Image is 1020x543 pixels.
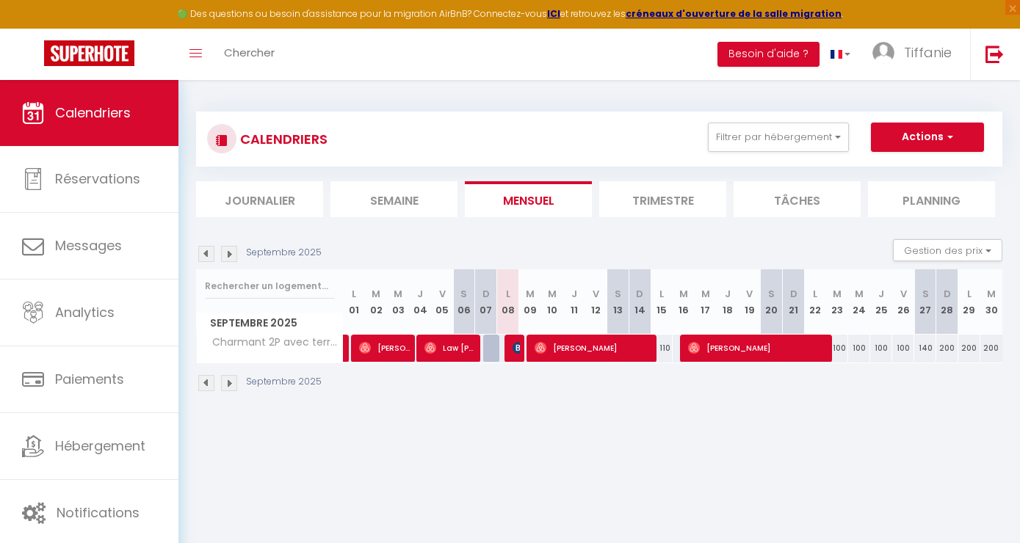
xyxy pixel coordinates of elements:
[790,287,797,301] abbr: D
[679,287,688,301] abbr: M
[761,269,783,335] th: 20
[958,269,980,335] th: 29
[417,287,423,301] abbr: J
[196,181,323,217] li: Journalier
[55,437,145,455] span: Hébergement
[725,287,731,301] abbr: J
[870,269,892,335] th: 25
[904,43,952,62] span: Tiffanie
[892,269,914,335] th: 26
[768,287,775,301] abbr: S
[344,269,366,335] th: 01
[44,40,134,66] img: Super Booking
[673,269,695,335] th: 16
[224,45,275,60] span: Chercher
[460,287,467,301] abbr: S
[535,334,652,362] span: [PERSON_NAME]
[352,287,356,301] abbr: L
[629,269,651,335] th: 14
[922,287,929,301] abbr: S
[717,42,820,67] button: Besoin d'aide ?
[813,287,817,301] abbr: L
[870,335,892,362] div: 100
[199,335,346,351] span: Charmant 2P avec terrasse
[475,269,497,335] th: 07
[833,287,842,301] abbr: M
[783,269,805,335] th: 21
[659,287,664,301] abbr: L
[944,287,951,301] abbr: D
[424,334,476,362] span: Law [PERSON_NAME]
[958,335,980,362] div: 200
[855,287,864,301] abbr: M
[548,287,557,301] abbr: M
[861,29,970,80] a: ... Tiffanie
[936,335,958,362] div: 200
[497,269,519,335] th: 08
[734,181,861,217] li: Tâches
[57,503,140,522] span: Notifications
[826,335,848,362] div: 100
[872,42,894,64] img: ...
[513,334,520,362] span: [PERSON_NAME]
[246,375,322,389] p: Septembre 2025
[914,269,936,335] th: 27
[453,269,475,335] th: 06
[936,269,958,335] th: 28
[55,103,131,122] span: Calendriers
[431,269,453,335] th: 05
[55,236,122,255] span: Messages
[563,269,585,335] th: 11
[359,334,410,362] span: [PERSON_NAME]
[599,181,726,217] li: Trimestre
[213,29,286,80] a: Chercher
[246,246,322,260] p: Septembre 2025
[626,7,842,20] a: créneaux d'ouverture de la salle migration
[987,287,996,301] abbr: M
[482,287,490,301] abbr: D
[205,273,335,299] input: Rechercher un logement...
[892,335,914,362] div: 100
[848,269,870,335] th: 24
[55,170,140,188] span: Réservations
[893,239,1002,261] button: Gestion des prix
[900,287,907,301] abbr: V
[967,287,972,301] abbr: L
[739,269,761,335] th: 19
[439,287,446,301] abbr: V
[387,269,409,335] th: 03
[848,335,870,362] div: 100
[688,334,828,362] span: [PERSON_NAME]
[571,287,577,301] abbr: J
[330,181,457,217] li: Semaine
[914,335,936,362] div: 140
[826,269,848,335] th: 23
[547,7,560,20] a: ICI
[465,181,592,217] li: Mensuel
[871,123,984,152] button: Actions
[708,123,849,152] button: Filtrer par hébergement
[651,269,673,335] th: 15
[519,269,541,335] th: 09
[615,287,621,301] abbr: S
[506,287,510,301] abbr: L
[651,335,673,362] div: 110
[636,287,643,301] abbr: D
[746,287,753,301] abbr: V
[55,303,115,321] span: Analytics
[365,269,387,335] th: 02
[878,287,884,301] abbr: J
[607,269,629,335] th: 13
[541,269,563,335] th: 10
[717,269,739,335] th: 18
[593,287,599,301] abbr: V
[868,181,995,217] li: Planning
[585,269,607,335] th: 12
[526,287,535,301] abbr: M
[805,269,827,335] th: 22
[695,269,717,335] th: 17
[701,287,710,301] abbr: M
[372,287,380,301] abbr: M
